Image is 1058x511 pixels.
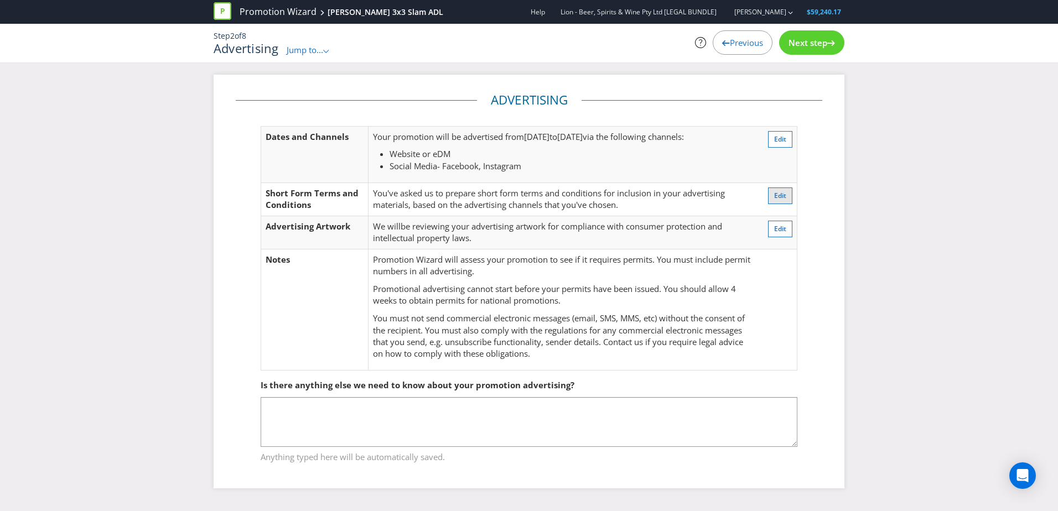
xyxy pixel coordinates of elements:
[768,131,792,148] button: Edit
[261,216,369,249] td: Advertising Artwork
[557,131,583,142] span: [DATE]
[261,182,369,216] td: Short Form Terms and Conditions
[373,221,401,232] span: We will
[287,44,323,55] span: Jump to...
[373,187,725,210] span: You've asked us to prepare short form terms and conditions for inclusion in your advertising mate...
[531,7,545,17] a: Help
[1009,462,1036,489] div: Open Intercom Messenger
[214,41,278,55] h1: Advertising
[437,160,521,171] span: - Facebook, Instagram
[774,134,786,144] span: Edit
[242,30,246,41] span: 8
[240,6,317,18] a: Promotion Wizard
[261,447,797,463] span: Anything typed here will be automatically saved.
[373,283,753,307] p: Promotional advertising cannot start before your permits have been issued. You should allow 4 wee...
[373,131,524,142] span: Your promotion will be advertised from
[230,30,235,41] span: 2
[328,7,443,18] div: [PERSON_NAME] 3x3 Slam ADL
[807,7,841,17] span: $59,240.17
[261,126,369,182] td: Dates and Channels
[789,37,827,48] span: Next step
[730,37,763,48] span: Previous
[390,160,437,171] span: Social Media
[373,254,753,278] p: Promotion Wizard will assess your promotion to see if it requires permits. You must include permi...
[583,131,684,142] span: via the following channels:
[261,379,574,390] span: Is there anything else we need to know about your promotion advertising?
[214,30,230,41] span: Step
[524,131,549,142] span: [DATE]
[561,7,717,17] span: Lion - Beer, Spirits & Wine Pty Ltd [LEGAL BUNDLE]
[549,131,557,142] span: to
[768,187,792,204] button: Edit
[774,224,786,233] span: Edit
[373,221,722,243] span: be reviewing your advertising artwork for compliance with consumer protection and intellectual pr...
[235,30,242,41] span: of
[477,91,582,109] legend: Advertising
[774,191,786,200] span: Edit
[768,221,792,237] button: Edit
[373,312,753,360] p: You must not send commercial electronic messages (email, SMS, MMS, etc) without the consent of th...
[261,249,369,371] td: Notes
[390,148,450,159] span: Website or eDM
[723,7,786,17] a: [PERSON_NAME]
